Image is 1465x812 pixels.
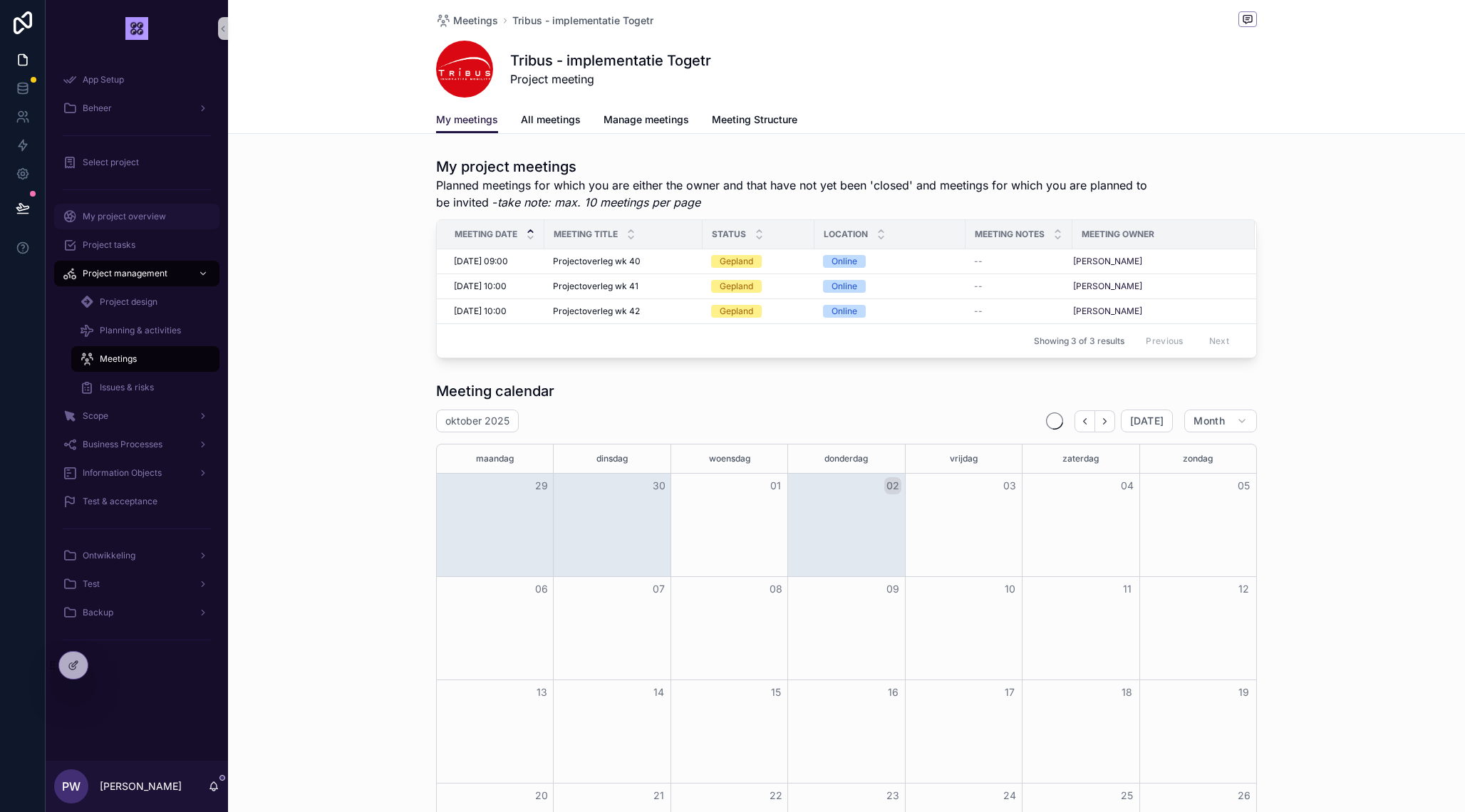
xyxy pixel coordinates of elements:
a: -- [974,256,1064,267]
button: 02 [884,477,901,494]
button: 24 [1001,787,1018,804]
button: 11 [1119,581,1136,598]
a: [DATE] 09:00 [454,256,536,267]
button: Next [1095,410,1115,432]
div: Online [832,305,857,318]
a: Information Objects [54,460,219,486]
span: Select project [83,157,139,168]
span: Meeting title [554,229,618,240]
span: Meeting owner [1082,229,1154,240]
span: Projectoverleg wk 40 [553,256,641,267]
button: 06 [533,581,550,598]
button: 16 [884,684,901,701]
button: 23 [884,787,901,804]
a: Manage meetings [604,107,689,135]
a: Planning & activities [71,318,219,343]
span: [DATE] 09:00 [454,256,508,267]
span: Project management [83,268,167,279]
div: maandag [439,444,551,473]
span: Project meeting [510,71,711,88]
button: 19 [1236,684,1253,701]
a: [PERSON_NAME] [1073,306,1238,317]
a: Projectoverleg wk 41 [553,281,694,292]
span: Manage meetings [604,113,689,127]
span: Projectoverleg wk 42 [553,306,640,317]
div: Gepland [720,305,753,318]
span: Status [712,229,746,240]
span: My meetings [436,113,498,127]
span: Business Processes [83,439,162,450]
a: Gepland [711,280,806,293]
h1: Meeting calendar [436,381,554,401]
a: Project management [54,261,219,286]
h1: Tribus - implementatie Togetr [510,51,711,71]
div: scrollable content [46,57,228,670]
a: My meetings [436,107,498,134]
a: Meetings [71,346,219,372]
a: Project design [71,289,219,315]
span: Meetings [100,353,137,365]
a: My project overview [54,204,219,229]
div: donderdag [790,444,902,473]
div: woensdag [673,444,785,473]
a: [PERSON_NAME] [1073,281,1238,292]
span: Scope [83,410,108,422]
a: [PERSON_NAME] [1073,256,1142,267]
span: All meetings [521,113,581,127]
button: 29 [533,477,550,494]
a: [DATE] 10:00 [454,281,536,292]
button: 21 [651,787,668,804]
a: [PERSON_NAME] [1073,306,1142,317]
span: App Setup [83,74,124,85]
a: [PERSON_NAME] [1073,256,1238,267]
button: 10 [1001,581,1018,598]
a: -- [974,306,1064,317]
a: Scope [54,403,219,429]
span: Meeting Notes [975,229,1045,240]
button: Back [1075,410,1095,432]
span: -- [974,281,983,292]
a: [DATE] 10:00 [454,306,536,317]
a: Select project [54,150,219,175]
a: App Setup [54,67,219,93]
p: [PERSON_NAME] [100,779,182,793]
h1: My project meetings [436,157,1150,177]
a: Backup [54,600,219,625]
a: Online [823,255,957,268]
span: My project overview [83,211,166,222]
button: 12 [1236,581,1253,598]
span: Location [824,229,868,240]
a: Projectoverleg wk 40 [553,256,694,267]
a: Gepland [711,305,806,318]
div: Gepland [720,280,753,293]
a: Meeting Structure [712,107,797,135]
button: [DATE] [1121,410,1173,432]
span: Beheer [83,103,112,114]
button: 22 [767,787,785,804]
button: 18 [1119,684,1136,701]
span: Planning & activities [100,325,181,336]
span: Project tasks [83,239,135,251]
button: 03 [1001,477,1018,494]
button: 17 [1001,684,1018,701]
div: zondag [1142,444,1254,473]
button: 05 [1236,477,1253,494]
a: Issues & risks [71,375,219,400]
a: Gepland [711,255,806,268]
a: Meetings [436,14,498,28]
span: Test & acceptance [83,496,157,507]
span: [DATE] 10:00 [454,281,507,292]
button: Month [1184,410,1257,432]
a: Business Processes [54,432,219,457]
button: 25 [1119,787,1136,804]
button: 01 [767,477,785,494]
span: Project design [100,296,157,308]
span: Ontwikkeling [83,550,135,561]
button: 26 [1236,787,1253,804]
div: zaterdag [1025,444,1137,473]
button: 09 [884,581,901,598]
h2: oktober 2025 [445,414,509,428]
a: All meetings [521,107,581,135]
a: Test & acceptance [54,489,219,514]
